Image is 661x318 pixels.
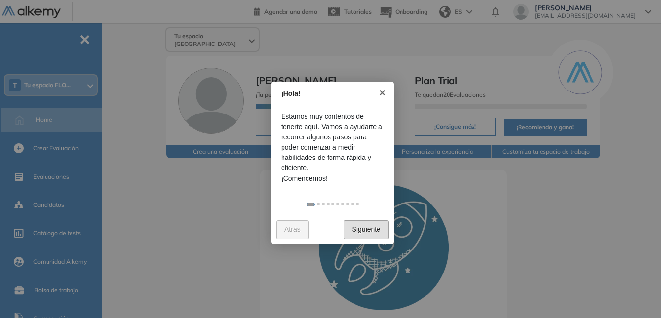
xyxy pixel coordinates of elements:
a: × [372,82,394,104]
div: ¡Hola! [281,89,374,99]
span: ¡Comencemos! [281,173,384,183]
span: Estamos muy contentos de tenerte aquí. Vamos a ayudarte a recorrer algunos pasos para poder comen... [281,112,384,173]
a: Atrás [276,220,309,239]
a: Siguiente [344,220,389,239]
